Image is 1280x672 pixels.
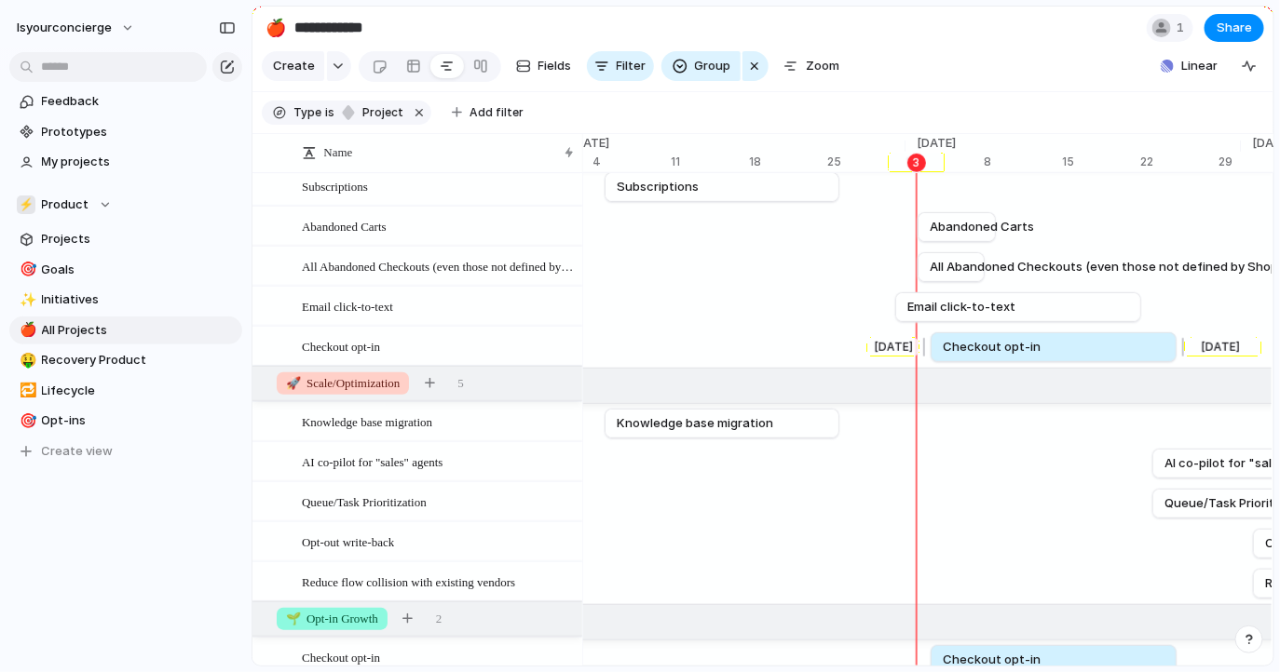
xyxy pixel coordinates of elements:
[17,290,35,309] button: ✨
[617,410,827,437] a: Knowledge base migration
[302,491,427,512] span: Queue/Task Prioritization
[302,295,393,316] span: Email click-to-text
[559,134,620,153] span: [DATE]
[302,450,443,472] span: AI co-pilot for "sales" agents
[9,407,242,435] a: 🎯Opt-ins
[42,261,236,279] span: Goals
[325,104,334,121] span: is
[17,261,35,279] button: 🎯
[286,612,301,625] span: 🌱
[42,230,236,249] span: Projects
[617,414,773,433] span: Knowledge base migration
[827,154,906,170] div: 25
[930,213,984,241] a: Abandoned Carts
[470,104,524,121] span: Add filter
[321,102,338,123] button: is
[273,57,315,75] span: Create
[42,382,236,400] span: Lifecycle
[906,134,967,153] span: [DATE]
[1185,338,1261,356] div: [DATE]
[907,293,1129,321] a: Email click-to-text
[806,57,839,75] span: Zoom
[286,376,301,390] span: 🚀
[17,195,35,214] div: ⚡
[671,154,749,170] div: 11
[324,143,353,162] span: Name
[9,148,242,176] a: My projects
[9,191,242,219] button: ⚡Product
[587,51,654,81] button: Filter
[302,255,576,276] span: All Abandoned Checkouts (even those not defined by Shopify)
[1219,154,1241,170] div: 29
[17,19,112,37] span: isyourconcierge
[943,333,1164,361] a: Checkout opt-in
[42,351,236,370] span: Recovery Product
[867,338,919,356] div: [DATE]
[302,531,394,552] span: Opt-out write-back
[907,298,1015,316] span: Email click-to-text
[9,377,242,405] a: 🔁Lifecycle
[1062,154,1140,170] div: 15
[9,118,242,146] a: Prototypes
[509,51,579,81] button: Fields
[266,15,286,40] div: 🍎
[302,410,432,432] span: Knowledge base migration
[436,610,443,628] span: 2
[695,57,731,75] span: Group
[42,195,89,214] span: Product
[357,104,403,121] span: project
[302,215,387,236] span: Abandoned Carts
[42,442,114,461] span: Create view
[302,571,515,592] span: Reduce flow collision with existing vendors
[20,380,33,401] div: 🔁
[42,123,236,141] span: Prototypes
[42,290,236,309] span: Initiatives
[302,646,380,667] span: Checkout opt-in
[592,154,671,170] div: 4
[42,153,236,171] span: My projects
[661,51,741,81] button: Group
[42,92,236,111] span: Feedback
[17,411,35,430] button: 🎯
[943,651,1041,669] span: Checkout opt-in
[336,102,407,123] button: project
[293,104,321,121] span: Type
[538,57,572,75] span: Fields
[1177,19,1190,37] span: 1
[930,253,973,281] a: All Abandoned Checkouts (even those not defined by Shopify)
[42,411,236,430] span: Opt-ins
[262,51,324,81] button: Create
[286,374,400,393] span: Scale/Optimization
[457,374,464,393] span: 5
[9,346,242,374] a: 🤑Recovery Product
[1181,57,1218,75] span: Linear
[17,321,35,340] button: 🍎
[9,256,242,284] a: 🎯Goals
[9,286,242,314] div: ✨Initiatives
[20,350,33,371] div: 🤑
[17,351,35,370] button: 🤑
[9,437,242,465] button: Create view
[930,218,1034,236] span: Abandoned Carts
[943,338,1041,356] span: Checkout opt-in
[302,335,380,356] span: Checkout opt-in
[261,13,291,43] button: 🍎
[441,100,535,126] button: Add filter
[907,154,926,172] div: 3
[9,87,242,115] a: Feedback
[1153,52,1225,80] button: Linear
[9,225,242,253] a: Projects
[302,175,368,196] span: Subscriptions
[8,13,144,43] button: isyourconcierge
[42,321,236,340] span: All Projects
[1205,14,1264,42] button: Share
[776,51,847,81] button: Zoom
[617,57,647,75] span: Filter
[20,289,33,311] div: ✨
[286,610,378,628] span: Opt-in Growth
[617,173,827,201] a: Subscriptions
[9,316,242,344] a: 🍎All Projects
[1140,154,1219,170] div: 22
